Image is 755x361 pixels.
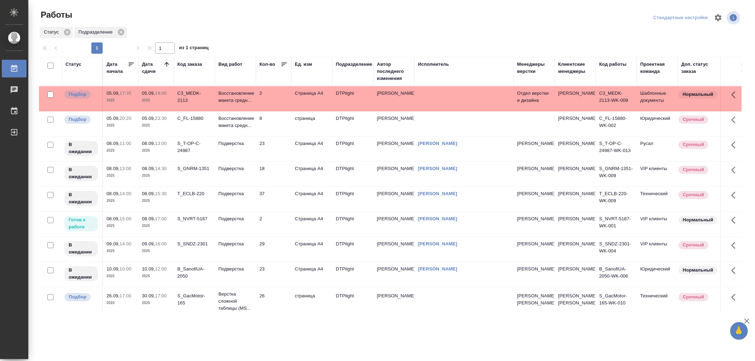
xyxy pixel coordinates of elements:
p: 2025 [142,273,170,280]
div: Исполнитель [418,61,449,68]
div: S_T-OP-C-24987 [177,140,211,154]
p: [PERSON_NAME] [517,140,551,147]
td: Технический [637,289,678,314]
td: [PERSON_NAME] [555,187,596,211]
td: Юридический [637,262,678,287]
div: Исполнитель назначен, приступать к работе пока рано [64,140,99,157]
div: C_FL-15880 [177,115,211,122]
div: Ед. изм [295,61,312,68]
p: В ожидании [69,191,94,205]
p: В ожидании [69,241,94,256]
td: [PERSON_NAME] [555,111,596,136]
p: Восстановление макета средн... [218,115,252,129]
p: 2025 [142,197,170,204]
td: Страница А4 [291,237,332,262]
div: Исполнитель назначен, приступать к работе пока рано [64,190,99,207]
td: VIP клиенты [637,237,678,262]
p: 13:00 [120,166,131,171]
button: Здесь прячутся важные кнопки [727,86,744,103]
div: Можно подбирать исполнителей [64,292,99,302]
p: 14:30 [155,166,167,171]
a: [PERSON_NAME] [418,241,457,246]
p: 08.09, [107,141,120,146]
td: Юридический [637,111,678,136]
td: Шаблонные документы [637,86,678,111]
td: [PERSON_NAME] [373,289,414,314]
p: Подверстка [218,240,252,248]
td: [PERSON_NAME] [373,262,414,287]
button: Здесь прячутся важные кнопки [727,262,744,279]
div: Менеджеры верстки [517,61,551,75]
td: DTPlight [332,212,373,237]
p: [PERSON_NAME] [517,240,551,248]
p: [PERSON_NAME] [517,266,551,273]
div: Вид работ [218,61,242,68]
button: Здесь прячутся важные кнопки [727,289,744,306]
p: 08.09, [142,191,155,196]
p: 11:00 [120,141,131,146]
p: 2025 [142,299,170,307]
p: 2025 [107,147,135,154]
td: VIP клиенты [637,162,678,186]
a: [PERSON_NAME] [418,166,457,171]
p: 26.09, [107,293,120,298]
td: T_ECLB-220-WK-009 [596,187,637,211]
p: Срочный [683,141,704,148]
p: 2025 [107,97,135,104]
p: 15:30 [155,191,167,196]
p: 2025 [107,248,135,255]
p: Подверстка [218,190,252,197]
p: 2025 [142,222,170,229]
a: [PERSON_NAME] [418,191,457,196]
p: [PERSON_NAME] [517,165,551,172]
td: [PERSON_NAME] [555,86,596,111]
div: Доп. статус заказа [681,61,719,75]
p: Подразделение [79,29,115,36]
p: 2025 [107,172,135,179]
td: [PERSON_NAME] [373,86,414,111]
td: 37 [256,187,291,211]
td: 2 [256,86,291,111]
p: Срочный [683,191,704,198]
span: Настроить таблицу [710,9,727,26]
p: Подбор [69,116,86,123]
p: 14:00 [120,191,131,196]
p: Отдел верстки и дизайна [517,90,551,104]
td: [PERSON_NAME] [555,262,596,287]
td: C3_MEDK-2113-WK-009 [596,86,637,111]
div: Исполнитель назначен, приступать к работе пока рано [64,266,99,282]
p: Подбор [69,91,86,98]
div: Исполнитель назначен, приступать к работе пока рано [64,240,99,257]
td: DTPlight [332,289,373,314]
p: 09.09, [107,241,120,246]
div: Статус [40,27,73,38]
p: Восстановление макета средн... [218,90,252,104]
p: 17:00 [120,293,131,298]
div: Дата начала [107,61,128,75]
p: Нормальный [683,267,713,274]
p: 2025 [107,197,135,204]
p: 12:00 [155,266,167,272]
td: [PERSON_NAME] [555,237,596,262]
button: 🙏 [730,322,748,340]
td: Страница А4 [291,187,332,211]
button: Здесь прячутся важные кнопки [727,111,744,128]
td: S_NVRT-5187-WK-001 [596,212,637,237]
div: T_ECLB-220 [177,190,211,197]
p: Готов к работе [69,216,94,231]
div: Подразделение [336,61,372,68]
p: 23:30 [155,116,167,121]
a: [PERSON_NAME] [418,141,457,146]
p: Подверстка [218,140,252,147]
div: S_NVRT-5187 [177,215,211,222]
p: 16:00 [155,241,167,246]
span: Посмотреть информацию [727,11,742,24]
p: Срочный [683,166,704,173]
td: Страница А4 [291,86,332,111]
td: Страница А4 [291,162,332,186]
p: 2025 [107,299,135,307]
td: DTPlight [332,111,373,136]
td: DTPlight [332,162,373,186]
td: [PERSON_NAME] [373,212,414,237]
td: Страница А4 [291,262,332,287]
